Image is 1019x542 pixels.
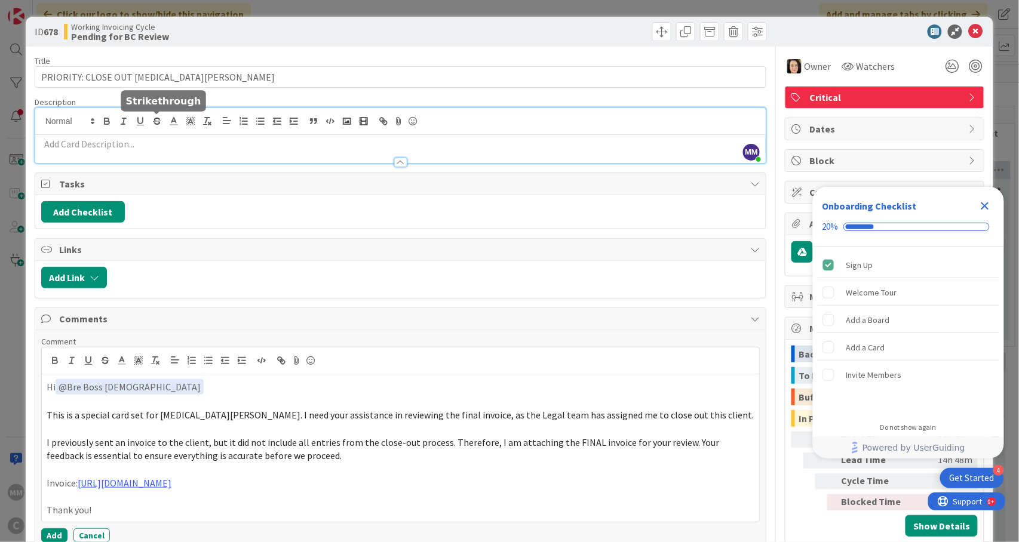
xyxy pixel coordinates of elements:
b: Pending for BC Review [71,32,169,41]
label: Title [35,56,50,66]
div: Buffer [799,389,959,405]
div: Lead Time [841,452,907,469]
div: Checklist Container [813,187,1004,458]
div: Add a Board [846,313,890,327]
span: I previously sent an invoice to the client, but it did not include all entries from the close-out... [47,436,722,462]
div: Backlog [799,346,959,362]
div: Footer [813,437,1004,458]
div: Open Get Started checklist, remaining modules: 4 [940,468,1004,488]
div: 0m [911,494,972,510]
span: Links [59,242,745,257]
span: Working Invoicing Cycle [71,22,169,32]
div: Invite Members is incomplete. [818,362,999,388]
div: Do not show again [880,423,937,432]
span: Critical [809,90,962,104]
span: @ [59,381,67,393]
div: Add a Board is incomplete. [818,307,999,333]
div: 20% [822,221,839,232]
div: Add a Card is incomplete. [818,334,999,361]
div: Add a Card [846,340,885,355]
span: Support [25,2,54,16]
span: Comment [41,336,76,347]
div: Close Checklist [975,196,995,215]
div: Sign Up [846,258,873,272]
span: Attachments [809,217,962,231]
p: Invoice: [47,476,755,490]
h5: Strikethrough [126,95,201,106]
div: Onboarding Checklist [822,199,917,213]
span: Bre Boss [DEMOGRAPHIC_DATA] [59,381,201,393]
div: Get Started [950,472,995,484]
a: [URL][DOMAIN_NAME] [78,477,171,489]
span: This is a special card set for [MEDICAL_DATA][PERSON_NAME]. I need your assistance in reviewing t... [47,409,754,421]
div: Sign Up is complete. [818,252,999,278]
div: 4 [993,465,1004,476]
div: 9+ [60,5,66,14]
span: MM [743,144,760,161]
div: 14h 5m [911,473,972,489]
p: Thank you! [47,503,755,517]
span: Metrics [809,321,962,335]
div: Welcome Tour [846,285,897,300]
span: Dates [809,122,962,136]
div: Welcome Tour is incomplete. [818,279,999,306]
span: Comments [59,312,745,326]
button: Show Details [906,515,978,537]
span: Custom Fields [809,185,962,199]
span: Block [809,153,962,168]
span: Powered by UserGuiding [863,441,965,455]
img: BL [787,59,802,73]
div: Blocked Time [841,494,907,510]
div: Cycle Time [841,473,907,489]
input: type card name here... [35,66,767,88]
div: 14h 48m [911,452,972,469]
div: To Do [799,367,954,384]
div: Checklist items [813,247,1004,415]
span: Tasks [59,177,745,191]
div: Checklist progress: 20% [822,221,995,232]
div: Invite Members [846,368,902,382]
span: Owner [804,59,831,73]
button: Add Checklist [41,201,125,223]
button: Add Link [41,267,107,288]
b: 678 [44,26,58,38]
span: Watchers [856,59,895,73]
span: ( 0/0 ) [875,186,895,198]
span: ID [35,24,58,39]
p: Hi [47,379,755,395]
a: Powered by UserGuiding [819,437,998,458]
span: Description [35,97,76,107]
div: In Progress [799,410,943,427]
span: Mirrors [809,290,962,304]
